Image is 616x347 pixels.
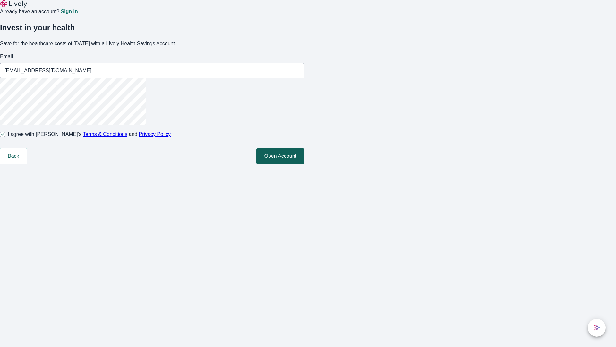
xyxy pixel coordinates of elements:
a: Terms & Conditions [83,131,127,137]
a: Privacy Policy [139,131,171,137]
button: chat [588,319,606,337]
a: Sign in [61,9,78,14]
span: I agree with [PERSON_NAME]’s and [8,130,171,138]
button: Open Account [256,148,304,164]
svg: Lively AI Assistant [594,325,600,331]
